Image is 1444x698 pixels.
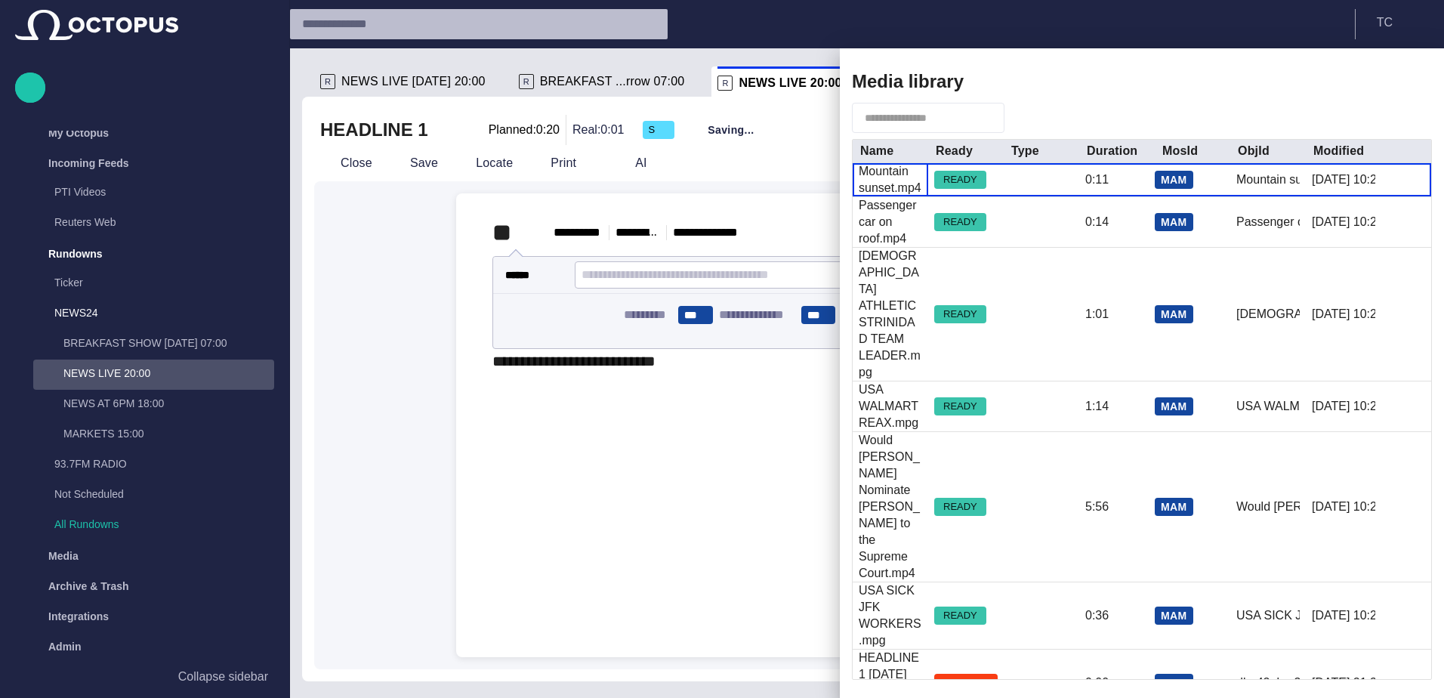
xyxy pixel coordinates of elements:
div: 1:01 [1085,306,1109,323]
span: MAM [1161,309,1187,320]
div: 10/8/2023 10:25 [1312,214,1375,230]
span: READY [934,307,986,322]
div: Mountain sunset.mp4 [1236,171,1300,188]
div: MosId [1162,144,1198,159]
span: MAM [1161,174,1187,185]
span: READY [934,172,986,187]
div: Duration [1087,144,1137,159]
div: Modified [1313,144,1364,159]
div: 10/8/2023 10:25 [1312,306,1375,323]
div: 10/8/2023 10:26 [1312,607,1375,624]
h2: Media library [852,71,964,92]
span: READY [934,215,986,230]
span: MAM [1161,502,1187,512]
div: 9/4/2022 21:33 [1312,675,1375,691]
div: Ready [936,144,973,159]
div: Passenger car on roof.mp4 [859,197,922,247]
div: 10/8/2023 10:26 [1312,398,1375,415]
span: NOT READY [934,675,998,690]
div: Resize sidebar [834,373,858,415]
div: Type [1011,144,1039,159]
div: USA WALMARTREAX.mpg [1236,398,1300,415]
div: Passenger car on roof.mp4 [1236,214,1300,230]
div: USA SICK JFK WORKERS.mpg [859,582,922,649]
div: 0:36 [1085,607,1109,624]
div: Would Joe Biden Nominate Barack Obama to the Supreme Court.mp4 [859,432,922,582]
div: USA SICK JFK WORKERS.mpg [1236,607,1300,624]
div: 5:56 [1085,499,1109,515]
div: Would Joe Biden Nominate Barack Obama to the Supreme Court.mp4 [1236,499,1300,515]
div: 10/8/2023 10:26 [1312,499,1375,515]
div: 1:14 [1085,398,1109,415]
div: USA WALMARTREAX.mpg [859,381,922,431]
span: READY [934,499,986,514]
span: MAM [1161,610,1187,621]
span: MAM [1161,217,1187,227]
span: READY [934,399,986,414]
span: MAM [1161,401,1187,412]
div: 0:11 [1085,171,1109,188]
div: 0:00 [1085,675,1109,691]
div: Name [860,144,893,159]
div: RUSSIA ATHLETICSTRINIDAD TEAM LEADER.mpg [859,248,922,381]
span: MAM [1161,678,1187,688]
div: 10/8/2023 10:25 [1312,171,1375,188]
span: READY [934,608,986,623]
div: Mountain sunset.mp4 [859,163,922,196]
div: RUSSIA ATHLETICSTRINIDAD TEAM LEADER.mpg [1236,306,1300,323]
div: ObjId [1238,144,1270,159]
div: 0:14 [1085,214,1109,230]
div: dba42abe-362f-463d-b134-531b25255693 [1236,675,1300,691]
